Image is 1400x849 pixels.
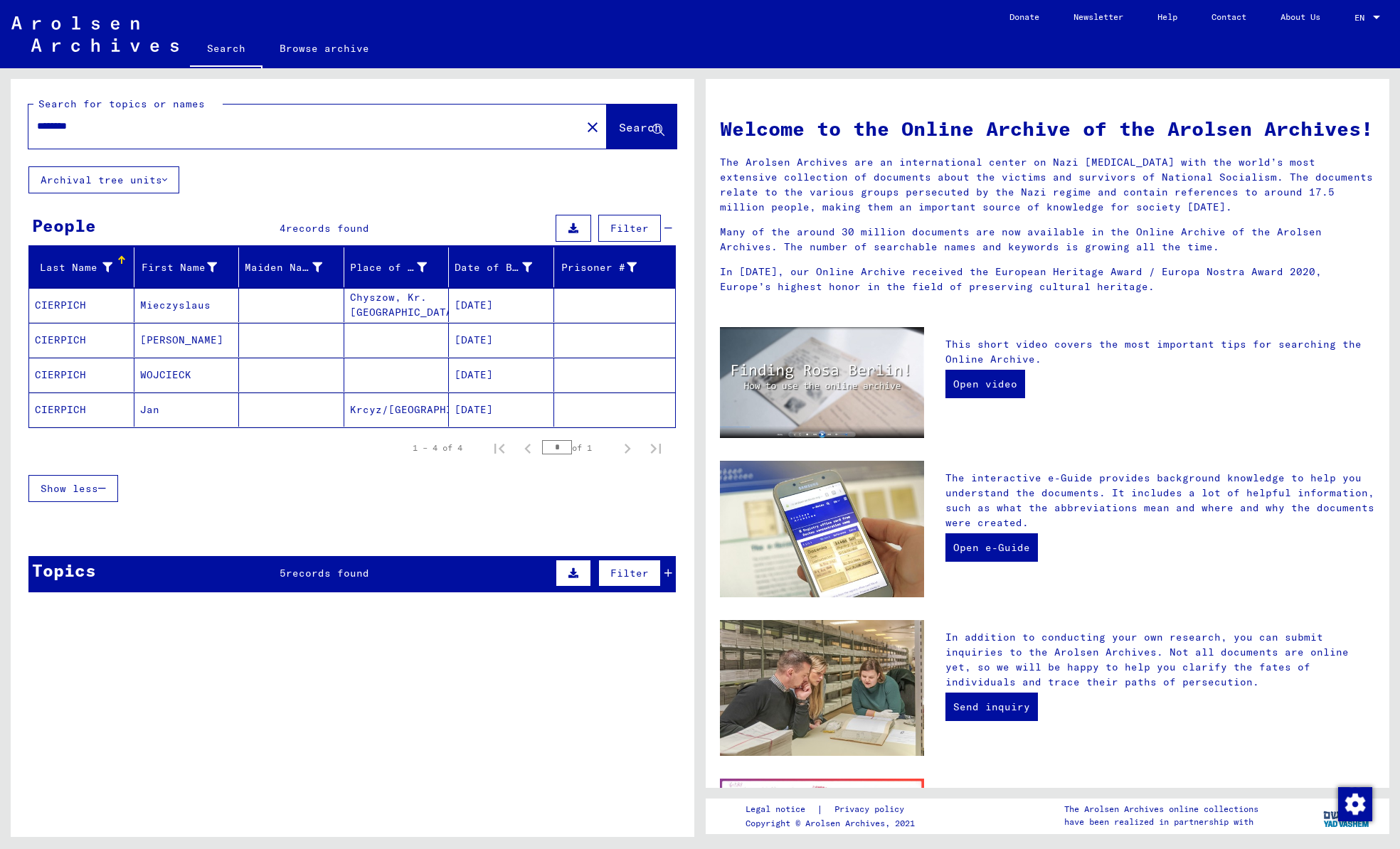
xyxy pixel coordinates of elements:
span: records found [286,222,369,235]
p: The Arolsen Archives online collections [1064,803,1258,816]
div: Date of Birth [455,256,553,279]
mat-icon: close [584,119,601,136]
span: Show less [41,482,98,495]
p: have been realized in partnership with [1064,816,1258,828]
img: eguide.jpg [720,461,924,597]
mat-cell: Krcyz/[GEOGRAPHIC_DATA] [344,393,450,427]
div: Change consent [1337,786,1372,821]
img: inquiries.jpg [720,620,924,757]
button: Clear [578,112,607,141]
div: Place of Birth [350,260,428,275]
p: This short video covers the most important tips for searching the Online Archive. [945,337,1375,367]
div: of 1 [542,441,613,454]
mat-cell: [DATE] [449,288,554,322]
img: yv_logo.png [1320,798,1374,833]
button: Previous page [514,434,542,462]
a: Privacy policy [823,802,921,817]
mat-header-cell: Place of Birth [344,247,450,287]
div: Date of Birth [455,260,532,275]
mat-cell: WOJCIECK [134,358,240,392]
mat-label: Search for topics or names [38,97,205,110]
mat-header-cell: Maiden Name [239,247,344,287]
img: Change consent [1338,787,1372,821]
mat-cell: CIERPICH [29,393,134,427]
mat-cell: CIERPICH [29,288,134,322]
button: Filter [598,560,661,587]
span: Filter [610,222,649,235]
mat-cell: Chyszow, Kr. [GEOGRAPHIC_DATA] [344,288,450,322]
span: 5 [280,567,286,580]
button: Filter [598,215,661,242]
mat-cell: Mieczyslaus [134,288,240,322]
img: video.jpg [720,327,924,438]
button: Search [607,105,677,149]
div: | [746,802,921,817]
a: Open e-Guide [945,533,1038,562]
div: People [32,213,96,238]
p: In [DATE], our Online Archive received the European Heritage Award / Europa Nostra Award 2020, Eu... [720,265,1375,294]
mat-cell: Jan [134,393,240,427]
span: Filter [610,567,649,580]
mat-header-cell: Date of Birth [449,247,554,287]
div: 1 – 4 of 4 [413,442,462,454]
p: Many of the around 30 million documents are now available in the Online Archive of the Arolsen Ar... [720,225,1375,255]
h1: Welcome to the Online Archive of the Arolsen Archives! [720,114,1375,144]
span: Search [619,120,662,134]
mat-cell: [DATE] [449,358,554,392]
div: Place of Birth [350,256,449,279]
mat-cell: CIERPICH [29,358,134,392]
mat-header-cell: First Name [134,247,240,287]
div: Last Name [35,260,112,275]
span: EN [1354,13,1370,23]
a: Browse archive [262,31,386,65]
button: First page [485,434,514,462]
a: Send inquiry [945,693,1038,721]
p: The interactive e-Guide provides background knowledge to help you understand the documents. It in... [945,471,1375,530]
a: Legal notice [746,802,817,817]
p: The Arolsen Archives are an international center on Nazi [MEDICAL_DATA] with the world’s most ext... [720,155,1375,215]
mat-cell: CIERPICH [29,323,134,357]
span: records found [286,567,369,580]
div: Maiden Name [245,260,322,275]
button: Last page [642,434,670,462]
span: 4 [280,222,286,235]
mat-cell: [PERSON_NAME] [134,323,240,357]
div: Prisoner # [560,260,637,275]
div: First Name [140,260,218,275]
mat-cell: [DATE] [449,393,554,427]
div: Last Name [35,256,134,279]
mat-header-cell: Prisoner # [554,247,676,287]
mat-header-cell: Last Name [29,247,134,287]
a: Open video [945,370,1025,398]
div: First Name [140,256,239,279]
mat-cell: [DATE] [449,323,554,357]
div: Topics [32,557,96,583]
div: Maiden Name [245,256,344,279]
a: Search [190,31,262,68]
button: Archival tree units [28,166,179,193]
p: In addition to conducting your own research, you can submit inquiries to the Arolsen Archives. No... [945,630,1375,690]
div: Prisoner # [560,256,659,279]
button: Show less [28,475,118,502]
p: Copyright © Arolsen Archives, 2021 [746,817,921,830]
button: Next page [613,434,642,462]
img: Arolsen_neg.svg [11,16,179,52]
